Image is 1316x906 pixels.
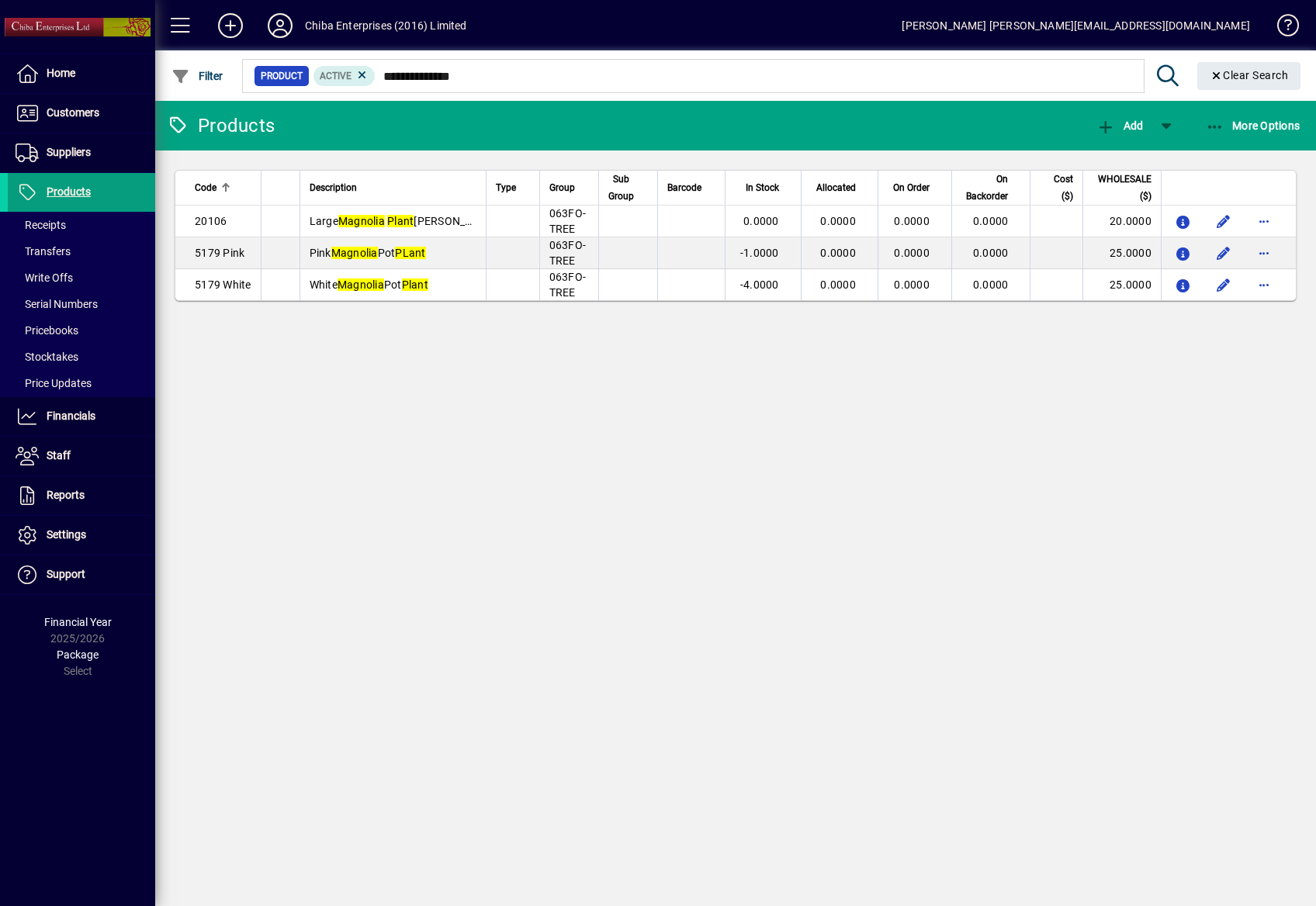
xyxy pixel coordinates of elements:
button: More options [1252,209,1276,233]
em: Plant [387,215,414,227]
div: [PERSON_NAME] [PERSON_NAME][EMAIL_ADDRESS][DOMAIN_NAME] [902,13,1250,38]
span: Group [549,179,575,196]
a: Receipts [8,212,155,238]
a: Price Updates [8,370,155,396]
em: Plant [402,278,428,291]
span: In Stock [746,179,779,196]
a: Customers [8,94,155,133]
span: Clear Search [1210,69,1289,81]
a: Financials [8,397,155,436]
em: Magnolia [338,278,384,291]
button: More options [1252,272,1276,297]
button: More options [1252,240,1276,265]
span: 5179 White [195,278,251,291]
a: Pricebooks [8,317,155,344]
span: Receipts [16,219,66,231]
span: Home [47,67,75,79]
span: Reports [47,489,85,501]
div: Type [496,179,530,196]
td: 25.0000 [1082,237,1161,269]
button: Filter [168,62,227,90]
a: Transfers [8,238,155,265]
span: Products [47,185,91,198]
td: 20.0000 [1082,206,1161,237]
a: Suppliers [8,133,155,172]
button: Edit [1211,240,1236,265]
span: -1.0000 [740,247,779,259]
span: Staff [47,449,71,462]
a: Reports [8,476,155,515]
div: In Stock [735,179,793,196]
div: Code [195,179,251,196]
div: Description [310,179,476,196]
span: Transfers [16,245,71,258]
span: Sub Group [608,171,634,205]
span: Description [310,179,357,196]
span: 063FO-TREE [549,239,587,267]
button: Add [1093,112,1147,140]
div: On Backorder [961,171,1022,205]
span: Large [PERSON_NAME] with cream flowers [310,215,597,227]
span: Active [320,71,352,81]
span: 0.0000 [894,278,930,291]
span: Customers [47,106,99,119]
span: On Backorder [961,171,1008,205]
span: Support [47,568,85,580]
span: 0.0000 [743,215,779,227]
span: 063FO-TREE [549,271,587,299]
span: 0.0000 [820,215,856,227]
span: Financials [47,410,95,422]
span: Code [195,179,216,196]
span: Settings [47,528,86,541]
span: 0.0000 [894,215,930,227]
button: Clear [1197,62,1301,90]
a: Settings [8,516,155,555]
div: Sub Group [608,171,648,205]
mat-chip: Activation Status: Active [313,66,376,86]
span: Product [261,68,303,84]
span: 0.0000 [820,247,856,259]
span: 063FO-TREE [549,207,587,235]
span: Financial Year [44,616,112,628]
span: White Pot [310,278,428,291]
span: Price Updates [16,377,92,389]
td: 25.0000 [1082,269,1161,300]
a: Support [8,555,155,594]
span: -4.0000 [740,278,779,291]
span: 0.0000 [820,278,856,291]
div: On Order [888,179,944,196]
div: Chiba Enterprises (2016) Limited [305,13,467,38]
span: Pink Pot [310,247,426,259]
div: Allocated [811,179,870,196]
button: Edit [1211,209,1236,233]
span: Write Offs [16,271,73,284]
button: Profile [255,12,305,40]
a: Staff [8,437,155,475]
span: Pricebooks [16,324,78,337]
span: Filter [171,70,223,82]
span: Barcode [667,179,701,196]
em: PLant [395,247,425,259]
span: Package [57,648,99,661]
span: Serial Numbers [16,298,98,310]
span: Add [1096,119,1143,132]
span: More Options [1206,119,1300,132]
a: Knowledge Base [1266,3,1297,54]
span: 5179 Pink [195,247,244,259]
div: Products [167,113,275,138]
em: Magnolia [338,215,385,227]
span: 0.0000 [973,247,1009,259]
button: Edit [1211,272,1236,297]
a: Write Offs [8,265,155,291]
span: Stocktakes [16,351,78,363]
button: More Options [1202,112,1304,140]
span: Type [496,179,516,196]
div: Group [549,179,589,196]
a: Serial Numbers [8,291,155,317]
a: Home [8,54,155,93]
span: Allocated [816,179,856,196]
span: WHOLESALE ($) [1093,171,1151,205]
span: On Order [893,179,930,196]
span: 20106 [195,215,227,227]
span: 0.0000 [973,278,1009,291]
